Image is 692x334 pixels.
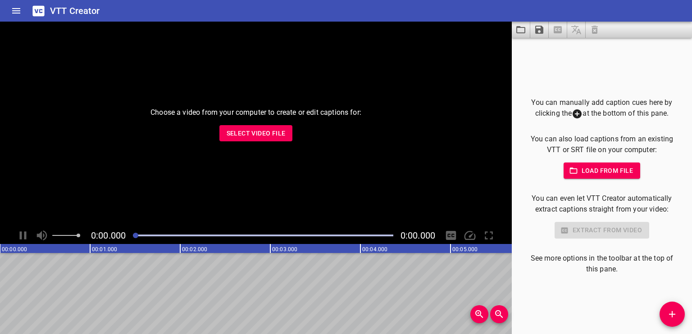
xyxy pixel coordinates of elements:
[50,4,100,18] h6: VTT Creator
[515,24,526,35] svg: Load captions from file
[534,24,545,35] svg: Save captions to file
[362,246,387,253] text: 00:04.000
[549,22,567,38] span: Select a video in the pane to the left, then you can automatically extract captions.
[272,246,297,253] text: 00:03.000
[660,302,685,327] button: Add Cue
[452,246,478,253] text: 00:05.000
[401,230,435,241] span: Video Duration
[480,227,497,244] div: Toggle Full Screen
[526,222,678,239] div: Select a video in the pane to the left to use this feature
[526,97,678,119] p: You can manually add caption cues here by clicking the at the bottom of this pane.
[219,125,293,142] button: Select Video File
[91,230,126,241] span: Current Time
[2,246,27,253] text: 00:00.000
[227,128,286,139] span: Select Video File
[567,22,586,38] span: Add some captions below, then you can translate them.
[526,193,678,215] p: You can even let VTT Creator automatically extract captions straight from your video:
[526,253,678,275] p: See more options in the toolbar at the top of this pane.
[571,165,633,176] span: Load from file
[512,22,530,38] button: Load captions from file
[150,107,361,118] p: Choose a video from your computer to create or edit captions for:
[470,305,488,323] button: Zoom In
[526,134,678,155] p: You can also load captions from an existing VTT or SRT file on your computer:
[461,227,478,244] div: Playback Speed
[490,305,508,323] button: Zoom Out
[182,246,207,253] text: 00:02.000
[442,227,460,244] div: Hide/Show Captions
[133,235,393,236] div: Play progress
[92,246,117,253] text: 00:01.000
[564,162,641,179] button: Load from file
[530,22,549,38] button: Save captions to file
